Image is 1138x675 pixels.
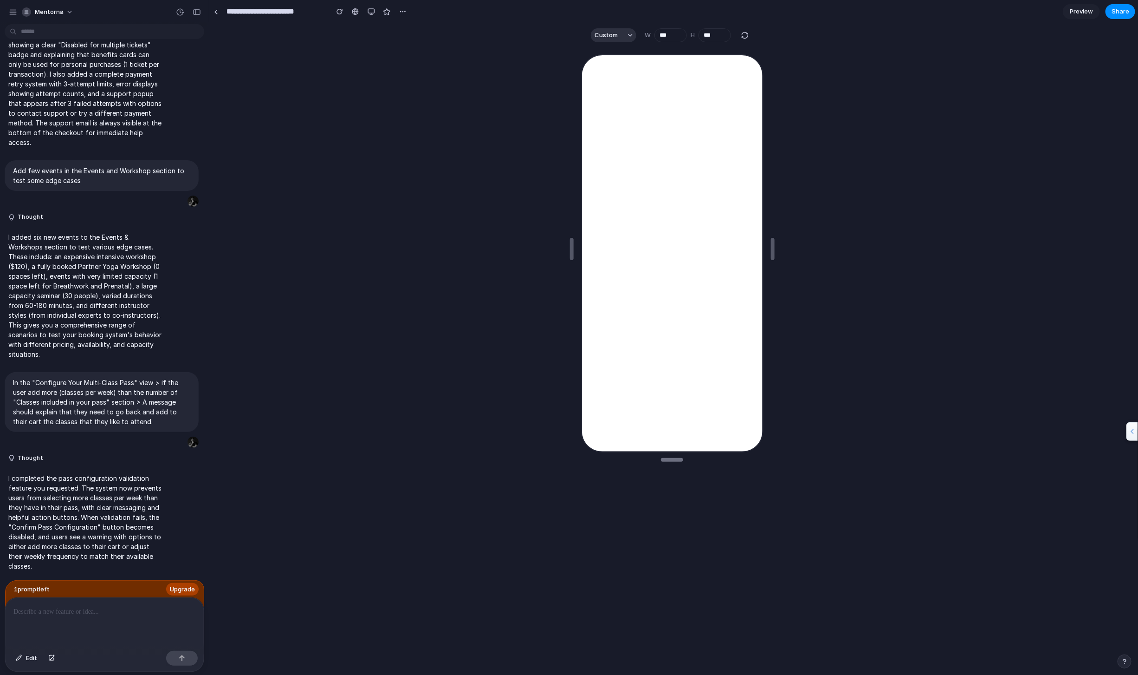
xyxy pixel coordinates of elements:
span: Mentorna [35,7,64,17]
p: I added six new events to the Events & Workshops section to test various edge cases. These includ... [8,232,163,359]
span: 1 prompt left [14,585,50,594]
a: Preview [1063,4,1100,19]
button: Custom [591,28,636,42]
p: In the "Configure Your Multi-Class Pass" view > if the user add more (classes per week) than the ... [13,378,190,426]
label: W [645,31,651,40]
button: Edit [11,651,42,666]
span: Upgrade [170,585,195,594]
span: Share [1112,7,1129,16]
button: Upgrade [166,583,199,596]
span: Custom [595,31,618,40]
button: Share [1106,4,1135,19]
p: I implemented comprehensive benefits payment restrictions and error handling for your checkout sy... [8,1,163,147]
button: Mentorna [18,5,78,20]
p: I completed the pass configuration validation feature you requested. The system now prevents user... [8,473,163,571]
span: Edit [26,654,37,663]
p: Add few events in the Events and Workshop section to test some edge cases [13,166,190,185]
label: H [691,31,695,40]
span: Preview [1070,7,1093,16]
